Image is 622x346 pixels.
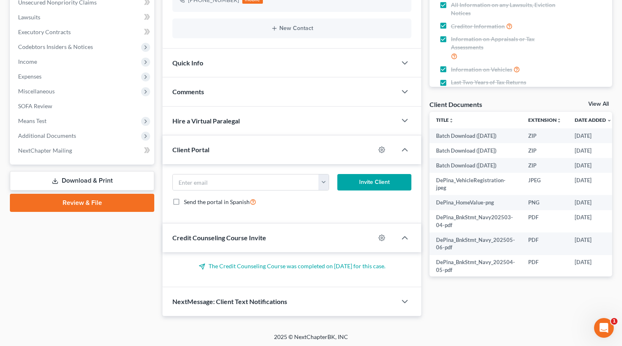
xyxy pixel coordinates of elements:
[522,255,568,278] td: PDF
[449,118,454,123] i: unfold_more
[172,297,287,305] span: NextMessage: Client Text Notifications
[451,1,559,17] span: All Information on any Lawsuits, Eviction Notices
[522,143,568,158] td: ZIP
[172,146,209,153] span: Client Portal
[451,35,559,51] span: Information on Appraisals or Tax Assessments
[12,10,154,25] a: Lawsuits
[557,118,562,123] i: unfold_more
[522,232,568,255] td: PDF
[522,195,568,210] td: PNG
[588,101,609,107] a: View All
[429,173,522,195] td: DePina_VehicleRegistration-jpeg
[18,43,93,50] span: Codebtors Insiders & Notices
[568,255,618,278] td: [DATE]
[18,117,46,124] span: Means Test
[607,118,612,123] i: expand_more
[568,158,618,173] td: [DATE]
[18,88,55,95] span: Miscellaneous
[429,158,522,173] td: Batch Download ([DATE])
[173,174,319,190] input: Enter email
[429,232,522,255] td: DePina_BnkStmt_Navy_202505-06-pdf
[568,232,618,255] td: [DATE]
[18,28,71,35] span: Executory Contracts
[429,195,522,210] td: DePina_HomeValue-png
[10,194,154,212] a: Review & File
[172,262,411,270] p: The Credit Counseling Course was completed on [DATE] for this case.
[568,143,618,158] td: [DATE]
[172,117,240,125] span: Hire a Virtual Paralegal
[18,147,72,154] span: NextChapter Mailing
[10,171,154,190] a: Download & Print
[522,210,568,233] td: PDF
[429,100,482,109] div: Client Documents
[18,58,37,65] span: Income
[179,25,405,32] button: New Contact
[568,173,618,195] td: [DATE]
[522,128,568,143] td: ZIP
[528,117,562,123] a: Extensionunfold_more
[568,210,618,233] td: [DATE]
[184,198,250,205] span: Send the portal in Spanish
[18,132,76,139] span: Additional Documents
[429,143,522,158] td: Batch Download ([DATE])
[522,158,568,173] td: ZIP
[436,117,454,123] a: Titleunfold_more
[429,210,522,233] td: DePina_BnkStmt_Navy202503-04-pdf
[568,128,618,143] td: [DATE]
[12,143,154,158] a: NextChapter Mailing
[12,25,154,39] a: Executory Contracts
[12,99,154,114] a: SOFA Review
[575,117,612,123] a: Date Added expand_more
[522,173,568,195] td: JPEG
[172,59,203,67] span: Quick Info
[337,174,411,190] button: Invite Client
[18,102,52,109] span: SOFA Review
[18,14,40,21] span: Lawsuits
[429,255,522,278] td: DePina_BnkStmt_Navy_202504-05-pdf
[611,318,617,325] span: 1
[451,78,526,86] span: Last Two Years of Tax Returns
[429,128,522,143] td: Batch Download ([DATE])
[18,73,42,80] span: Expenses
[451,22,505,30] span: Creditor Information
[568,195,618,210] td: [DATE]
[451,65,512,74] span: Information on Vehicles
[172,88,204,95] span: Comments
[594,318,614,338] iframe: Intercom live chat
[172,234,266,242] span: Credit Counseling Course Invite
